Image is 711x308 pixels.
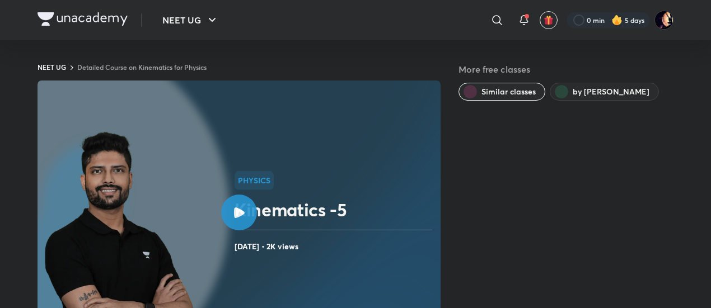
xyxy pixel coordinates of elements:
span: Similar classes [481,86,536,97]
button: by Prateek Jain [550,83,659,101]
a: NEET UG [38,63,66,72]
h5: More free classes [459,63,673,76]
button: avatar [540,11,558,29]
span: by Prateek Jain [573,86,649,97]
button: Similar classes [459,83,545,101]
h4: [DATE] • 2K views [235,239,436,254]
a: Company Logo [38,12,128,29]
h2: Kinematics -5 [235,198,436,221]
img: Company Logo [38,12,128,26]
img: streak [611,15,623,26]
a: Detailed Course on Kinematics for Physics [77,63,207,72]
img: Mayank Singh [654,11,673,30]
img: avatar [544,15,554,25]
button: NEET UG [156,9,226,31]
